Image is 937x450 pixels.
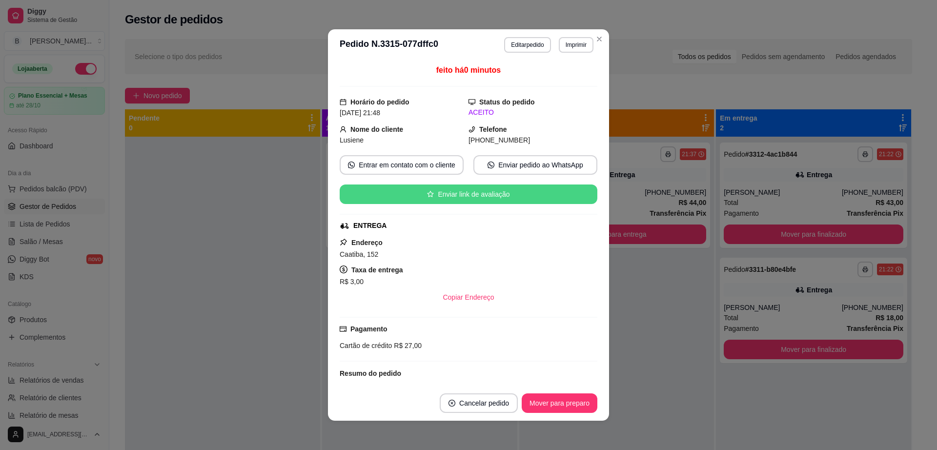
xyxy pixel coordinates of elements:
button: whats-appEntrar em contato com o cliente [340,155,464,175]
span: dollar [340,266,347,273]
span: feito há 0 minutos [436,66,501,74]
strong: Telefone [479,125,507,133]
strong: Taxa de entrega [351,266,403,274]
span: user [340,126,346,133]
span: pushpin [340,238,347,246]
span: desktop [468,99,475,105]
button: Editarpedido [504,37,550,53]
span: whats-app [488,162,494,168]
button: Close [591,31,607,47]
strong: Horário do pedido [350,98,409,106]
span: [PHONE_NUMBER] [468,136,530,144]
button: Mover para preparo [522,393,597,413]
span: calendar [340,99,346,105]
div: ENTREGA [353,221,387,231]
span: credit-card [340,326,346,332]
span: star [427,191,434,198]
button: whats-appEnviar pedido ao WhatsApp [473,155,597,175]
span: Caatiba, 152 [340,250,378,258]
strong: Status do pedido [479,98,535,106]
span: Cartão de crédito [340,342,392,349]
span: [DATE] 21:48 [340,109,380,117]
div: ACEITO [468,107,597,118]
strong: Resumo do pedido [340,369,401,377]
span: whats-app [348,162,355,168]
span: close-circle [448,400,455,407]
strong: Nome do cliente [350,125,403,133]
button: Imprimir [559,37,593,53]
button: starEnviar link de avaliação [340,184,597,204]
strong: Pagamento [350,325,387,333]
span: R$ 27,00 [392,342,422,349]
button: close-circleCancelar pedido [440,393,518,413]
span: Lusiene [340,136,364,144]
button: Copiar Endereço [435,287,502,307]
span: R$ 3,00 [340,278,364,286]
span: phone [468,126,475,133]
strong: Endereço [351,239,383,246]
h3: Pedido N. 3315-077dffc0 [340,37,438,53]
